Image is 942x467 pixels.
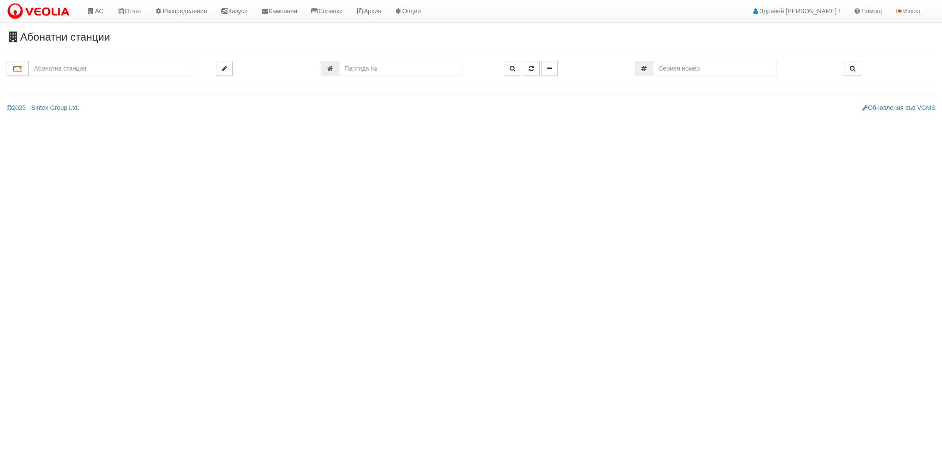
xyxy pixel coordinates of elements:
img: VeoliaLogo.png [7,2,74,21]
a: Обновления във VGMS [862,104,935,111]
h3: Абонатни станции [7,31,935,43]
a: 2025 - Sintex Group Ltd. [7,104,79,111]
input: Абонатна станция [29,61,194,76]
input: Сериен номер [653,61,777,76]
input: Партида № [339,61,463,76]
